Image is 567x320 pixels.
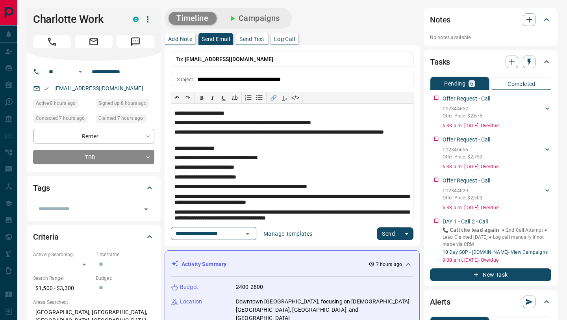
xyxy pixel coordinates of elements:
div: TBD [33,150,154,164]
p: 9:00 a.m. [DATE] - Overdue [443,257,551,264]
h2: Criteria [33,231,59,243]
button: Numbered list [243,92,254,103]
div: Mon Aug 18 2025 [33,99,92,110]
button: 𝐔 [218,92,229,103]
button: Timeline [169,12,217,25]
button: 🔗 [268,92,279,103]
a: 10 Day SOP - [DOMAIN_NAME]- View Campaigns [443,249,548,255]
p: Offer Price: $2,500 [443,194,482,201]
span: Call [33,35,71,48]
p: Offer Price: $2,675 [443,112,482,119]
button: Send [377,227,400,240]
h2: Tags [33,182,50,194]
p: Offer Request - Call [443,177,491,185]
p: C12344652 [443,105,482,112]
div: Tags [33,179,154,197]
s: ab [232,95,238,101]
p: 📞 𝗖𝗮𝗹𝗹 𝘁𝗵𝗲 𝗹𝗲𝗮𝗱 𝗮𝗴𝗮𝗶𝗻. ● 2nd Call Attempt ● Lead Claimed [DATE] ‎● Log call manually if not made ... [443,227,551,248]
p: 6:33 a.m. [DATE] - Overdue [443,122,551,129]
p: No notes available [430,34,551,41]
span: 𝐔 [222,95,226,101]
p: 7 hours ago [376,261,402,268]
span: Contacted 7 hours ago [36,114,85,122]
p: Activity Summary [182,260,226,268]
p: Offer Request - Call [443,95,491,103]
p: $1,500 - $3,300 [33,282,92,295]
p: Add Note [168,36,192,42]
button: T̲ₓ [279,92,290,103]
div: Alerts [430,292,551,311]
div: C12346656Offer Price: $2,750 [443,145,551,162]
div: Renter [33,129,154,143]
svg: Email Verified [43,86,49,91]
button: Open [141,204,152,215]
span: Signed up 8 hours ago [98,99,146,107]
p: Offer Request - Call [443,136,491,144]
div: Mon Aug 18 2025 [33,114,92,125]
p: 6:33 a.m. [DATE] - Overdue [443,204,551,211]
span: Active 8 hours ago [36,99,76,107]
span: [EMAIL_ADDRESS][DOMAIN_NAME] [185,56,274,62]
div: split button [377,227,413,240]
p: 6:33 a.m. [DATE] - Overdue [443,163,551,170]
p: Budget [180,283,198,291]
p: Search Range: [33,275,92,282]
div: Criteria [33,227,154,246]
p: Areas Searched: [33,299,154,306]
button: Bullet list [254,92,265,103]
div: Mon Aug 18 2025 [96,114,154,125]
p: Send Email [202,36,230,42]
button: ↷ [182,92,193,103]
button: Campaigns [220,12,288,25]
p: Budget: [96,275,154,282]
div: Tasks [430,52,551,71]
button: New Task [430,268,551,281]
button: ↶ [171,92,182,103]
p: C12346656 [443,146,482,153]
button: </> [290,92,301,103]
p: Completed [508,81,535,87]
span: Message [117,35,154,48]
a: [EMAIL_ADDRESS][DOMAIN_NAME] [54,85,143,91]
div: C12344029Offer Price: $2,500 [443,186,551,203]
button: Open [242,228,253,239]
p: Timeframe: [96,251,154,258]
button: Manage Templates [259,227,317,240]
button: 𝐁 [196,92,207,103]
button: 𝑰 [207,92,218,103]
p: Pending [444,81,465,86]
p: Send Text [239,36,265,42]
button: ab [229,92,240,103]
h1: Charlotte Work [33,13,121,26]
p: Location [180,298,202,306]
p: Actively Searching: [33,251,92,258]
div: Notes [430,10,551,29]
p: Log Call [274,36,295,42]
p: Offer Price: $2,750 [443,153,482,160]
div: Mon Aug 18 2025 [96,99,154,110]
div: C12344652Offer Price: $2,675 [443,104,551,121]
button: Open [76,67,85,76]
p: 2400-2800 [236,283,263,291]
h2: Notes [430,13,450,26]
h2: Alerts [430,296,450,308]
p: To: [171,52,413,67]
h2: Tasks [430,56,450,68]
span: Email [75,35,113,48]
p: DAY 1 - Call 2 - Call [443,218,488,226]
p: 6 [470,81,473,86]
span: Claimed 7 hours ago [98,114,143,122]
div: Activity Summary7 hours ago [171,257,413,272]
div: condos.ca [133,17,139,22]
p: C12344029 [443,187,482,194]
p: Subject: [177,76,194,83]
